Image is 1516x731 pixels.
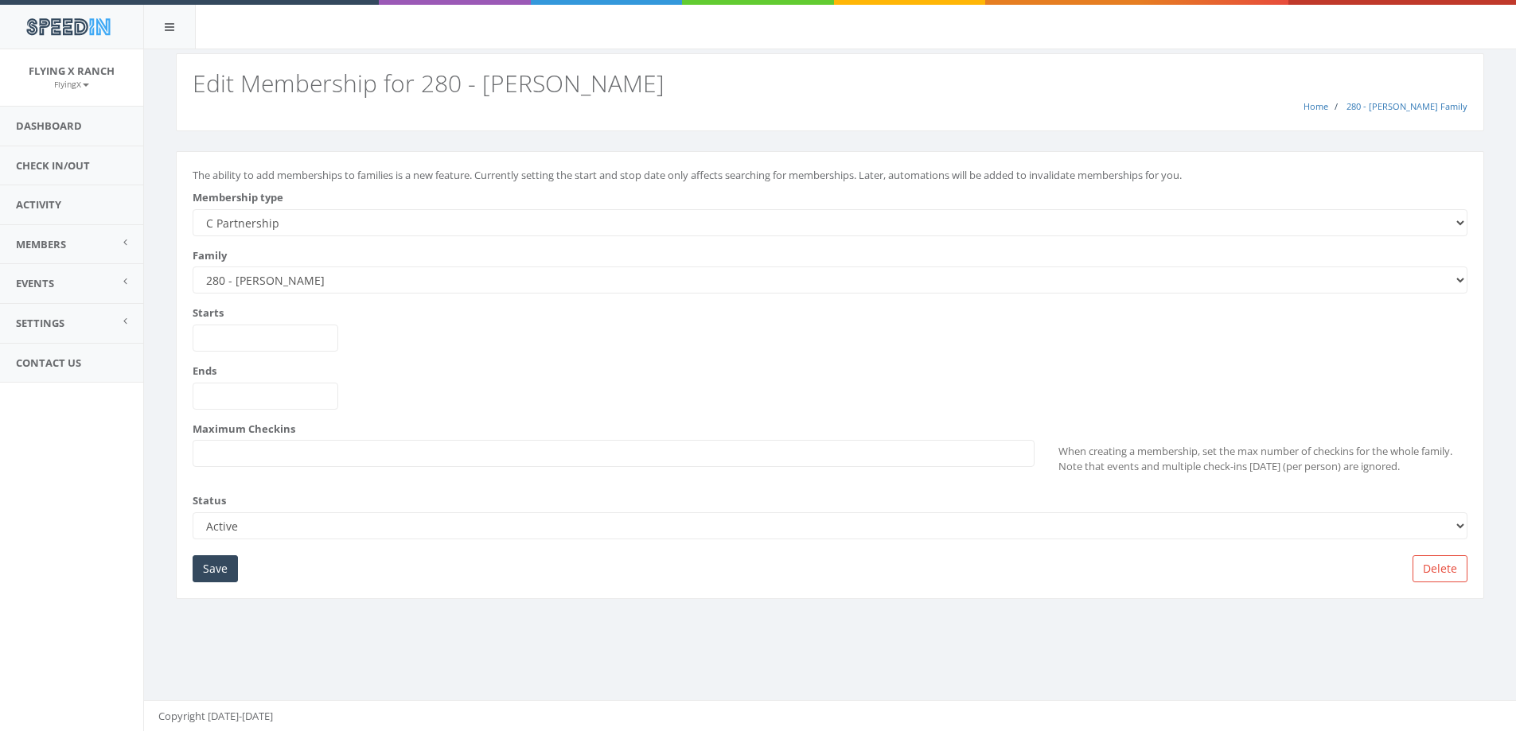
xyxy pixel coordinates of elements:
a: 280 - [PERSON_NAME] Family [1346,100,1467,112]
label: Ends [193,364,216,379]
label: Maximum Checkins [193,422,295,437]
label: Membership type [193,190,283,205]
span: Contact Us [16,356,81,370]
label: Status [193,493,226,508]
span: Events [16,276,54,290]
label: Starts [193,305,224,321]
div: When creating a membership, set the max number of checkins for the whole family. Note that events... [1046,444,1479,473]
img: speedin_logo.png [18,12,118,41]
a: FlyingX [54,76,89,91]
label: Family [193,248,227,263]
span: Settings [16,316,64,330]
a: Delete [1413,555,1467,582]
small: FlyingX [54,79,89,90]
span: Flying X Ranch [29,64,115,78]
span: Members [16,237,66,251]
h2: Edit Membership for 280 - [PERSON_NAME] [193,70,1467,96]
p: The ability to add memberships to families is a new feature. Currently setting the start and stop... [193,168,1467,183]
a: Home [1304,100,1328,112]
input: Save [193,555,238,582]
